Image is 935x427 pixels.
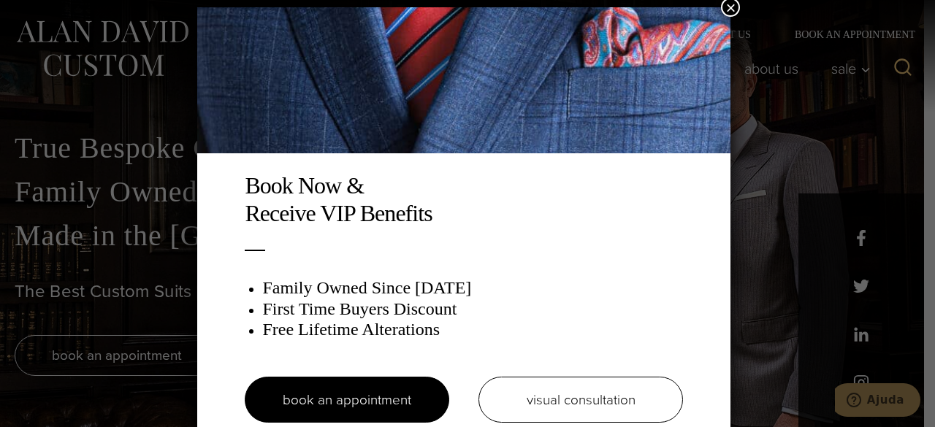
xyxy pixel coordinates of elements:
[478,377,683,423] a: visual consultation
[32,10,69,23] span: Ajuda
[262,319,683,340] h3: Free Lifetime Alterations
[262,277,683,299] h3: Family Owned Since [DATE]
[262,299,683,320] h3: First Time Buyers Discount
[245,377,449,423] a: book an appointment
[245,172,683,228] h2: Book Now & Receive VIP Benefits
